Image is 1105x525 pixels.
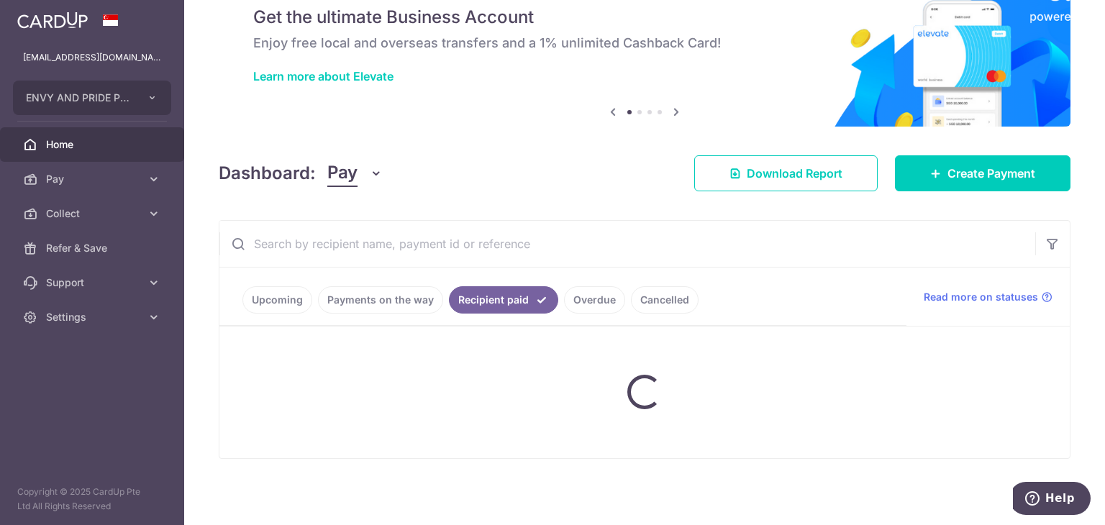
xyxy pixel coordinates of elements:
span: Refer & Save [46,241,141,255]
span: Pay [327,160,358,187]
a: Learn more about Elevate [253,69,394,83]
input: Search by recipient name, payment id or reference [219,221,1035,267]
button: Pay [327,160,383,187]
span: Create Payment [947,165,1035,182]
a: Download Report [694,155,878,191]
span: Home [46,137,141,152]
h5: Get the ultimate Business Account [253,6,1036,29]
a: Read more on statuses [924,290,1052,304]
h4: Dashboard: [219,160,316,186]
span: Download Report [747,165,842,182]
a: Create Payment [895,155,1070,191]
img: CardUp [17,12,88,29]
p: [EMAIL_ADDRESS][DOMAIN_NAME] [23,50,161,65]
h6: Enjoy free local and overseas transfers and a 1% unlimited Cashback Card! [253,35,1036,52]
span: ENVY AND PRIDE PTE. LTD. [26,91,132,105]
a: Recipient paid [449,286,558,314]
span: Collect [46,206,141,221]
span: Read more on statuses [924,290,1038,304]
button: ENVY AND PRIDE PTE. LTD. [13,81,171,115]
span: Pay [46,172,141,186]
iframe: Opens a widget where you can find more information [1013,482,1091,518]
span: Support [46,275,141,290]
span: Settings [46,310,141,324]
